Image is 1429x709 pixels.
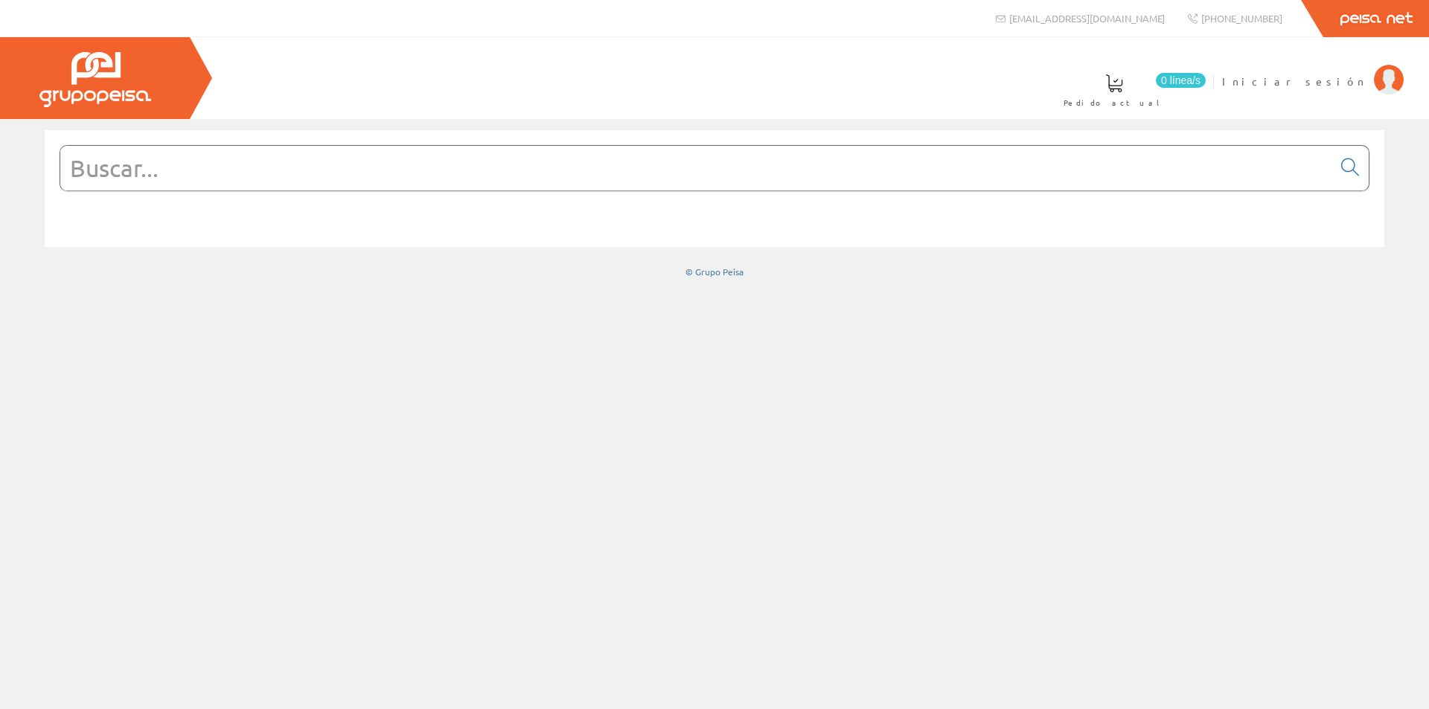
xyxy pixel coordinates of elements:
a: Iniciar sesión [1222,62,1404,76]
img: Grupo Peisa [39,52,151,107]
span: Iniciar sesión [1222,74,1366,89]
span: 0 línea/s [1156,73,1206,88]
span: Pedido actual [1064,95,1165,110]
span: [PHONE_NUMBER] [1201,12,1282,25]
input: Buscar... [60,146,1332,190]
span: [EMAIL_ADDRESS][DOMAIN_NAME] [1009,12,1165,25]
div: © Grupo Peisa [45,266,1384,278]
